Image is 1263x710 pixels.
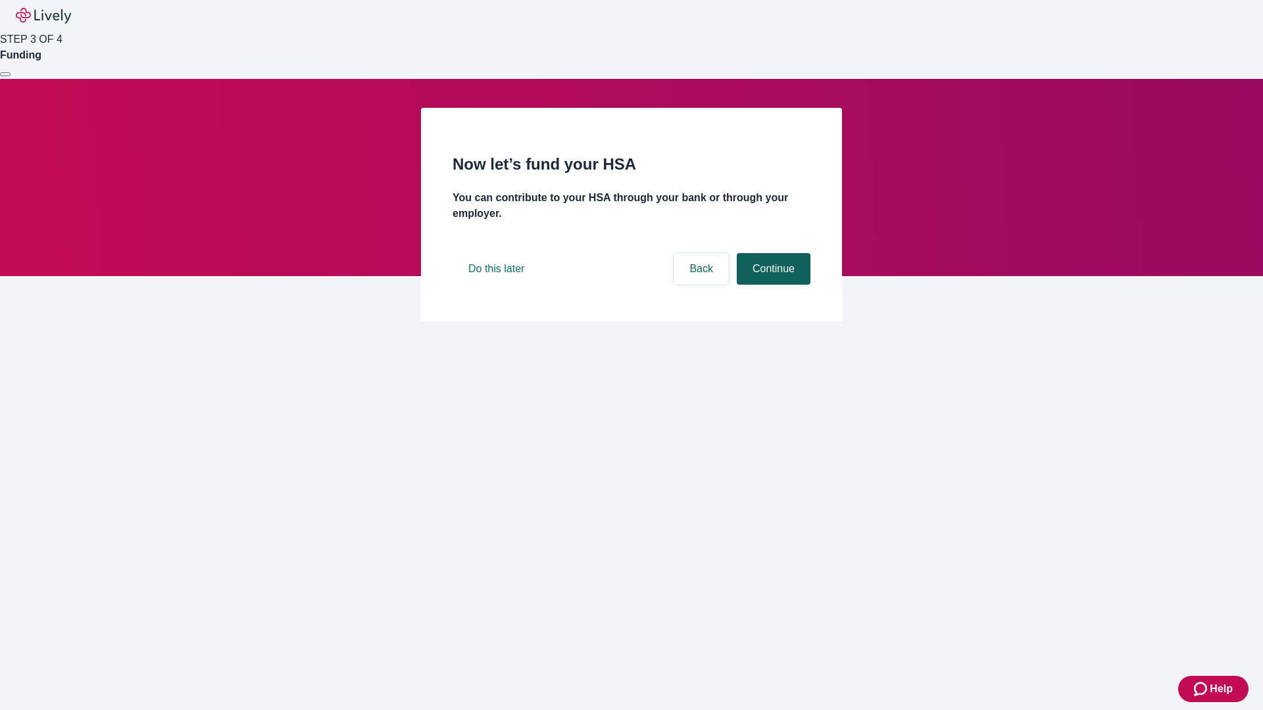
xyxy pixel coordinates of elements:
button: Back [674,253,729,285]
button: Do this later [453,253,540,285]
h4: You can contribute to your HSA through your bank or through your employer. [453,190,810,222]
img: Lively [16,8,71,24]
button: Zendesk support iconHelp [1178,676,1249,702]
svg: Zendesk support icon [1194,681,1210,697]
span: Help [1210,681,1233,697]
h2: Now let’s fund your HSA [453,153,810,176]
button: Continue [737,253,810,285]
